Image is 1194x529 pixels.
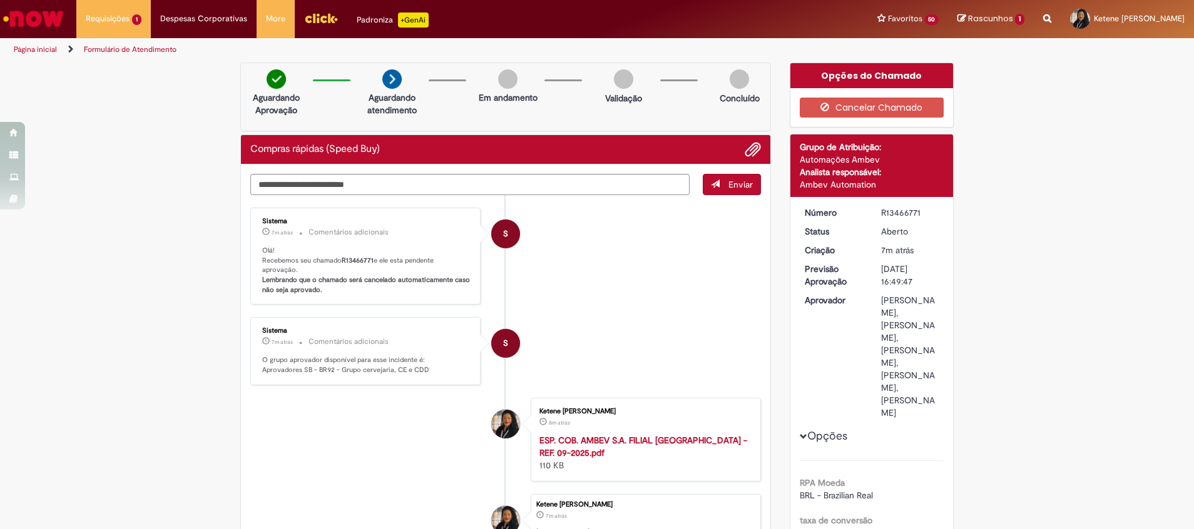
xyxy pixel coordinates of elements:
[546,512,567,520] span: 7m atrás
[795,263,872,288] dt: Previsão Aprovação
[160,13,247,25] span: Despesas Corporativas
[881,244,914,256] span: 7m atrás
[795,294,872,306] dt: Aprovador
[309,227,389,238] small: Comentários adicionais
[1,6,66,31] img: ServiceNow
[262,275,472,295] b: Lembrando que o chamado será cancelado automaticamente caso não seja aprovado.
[703,174,761,195] button: Enviar
[479,91,538,104] p: Em andamento
[272,338,293,346] span: 7m atrás
[503,328,508,358] span: S
[309,336,389,347] small: Comentários adicionais
[795,225,872,238] dt: Status
[539,435,747,458] a: ESP. COB. AMBEV S.A. FILIAL [GEOGRAPHIC_DATA] - REF. 09-2025.pdf
[539,408,748,415] div: Ketene [PERSON_NAME]
[925,14,939,25] span: 50
[84,44,176,54] a: Formulário de Atendimento
[720,92,760,104] p: Concluído
[957,13,1024,25] a: Rascunhos
[1094,13,1185,24] span: Ketene [PERSON_NAME]
[745,141,761,158] button: Adicionar anexos
[790,63,954,88] div: Opções do Chamado
[1015,14,1024,25] span: 1
[9,38,787,61] ul: Trilhas de página
[881,294,939,419] div: [PERSON_NAME], [PERSON_NAME], [PERSON_NAME], [PERSON_NAME], [PERSON_NAME]
[246,91,307,116] p: Aguardando Aprovação
[968,13,1013,24] span: Rascunhos
[382,69,402,89] img: arrow-next.png
[546,512,567,520] time: 01/09/2025 09:49:47
[800,178,944,191] div: Ambev Automation
[262,327,471,335] div: Sistema
[728,179,753,190] span: Enviar
[272,229,293,236] span: 7m atrás
[398,13,429,28] p: +GenAi
[262,355,471,375] p: O grupo aprovador disponível para esse incidente é: Aprovadores SB - BR92 - Grupo cervejaria, CE ...
[800,166,944,178] div: Analista responsável:
[272,229,293,236] time: 01/09/2025 09:49:58
[549,419,570,426] span: 8m atrás
[800,141,944,153] div: Grupo de Atribuição:
[132,14,141,25] span: 1
[262,218,471,225] div: Sistema
[357,13,429,28] div: Padroniza
[262,246,471,295] p: Olá! Recebemos seu chamado e ele esta pendente aprovação.
[266,13,285,25] span: More
[491,329,520,358] div: System
[881,225,939,238] div: Aberto
[498,69,518,89] img: img-circle-grey.png
[800,490,873,501] span: BRL - Brazilian Real
[503,219,508,249] span: S
[800,477,845,488] b: RPA Moeda
[795,206,872,219] dt: Número
[730,69,749,89] img: img-circle-grey.png
[267,69,286,89] img: check-circle-green.png
[800,153,944,166] div: Automações Ambev
[491,410,520,438] div: Ketene Carolini Nascimento De Souza
[881,263,939,288] div: [DATE] 16:49:47
[888,13,922,25] span: Favoritos
[800,515,872,526] b: taxa de conversão
[881,206,939,219] div: R13466771
[549,419,570,426] time: 01/09/2025 09:48:41
[362,91,422,116] p: Aguardando atendimento
[881,244,939,256] div: 01/09/2025 09:49:47
[304,9,338,28] img: click_logo_yellow_360x200.png
[250,144,380,155] h2: Compras rápidas (Speed Buy) Histórico de tíquete
[614,69,633,89] img: img-circle-grey.png
[14,44,57,54] a: Página inicial
[342,256,374,265] b: R13466771
[86,13,130,25] span: Requisições
[795,244,872,256] dt: Criação
[539,434,748,471] div: 110 KB
[272,338,293,346] time: 01/09/2025 09:49:55
[250,174,690,195] textarea: Digite sua mensagem aqui...
[800,98,944,118] button: Cancelar Chamado
[881,244,914,256] time: 01/09/2025 09:49:47
[491,219,520,248] div: System
[605,92,642,104] p: Validação
[536,501,754,508] div: Ketene [PERSON_NAME]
